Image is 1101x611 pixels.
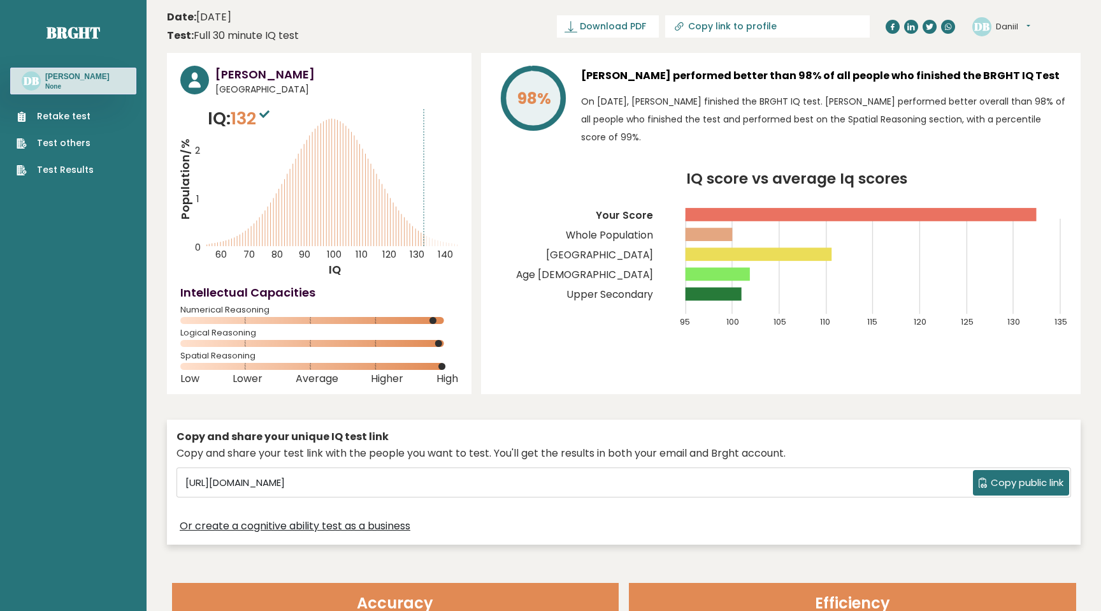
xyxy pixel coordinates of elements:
[180,284,458,301] h4: Intellectual Capacities
[596,209,653,222] tspan: Your Score
[356,247,368,261] tspan: 110
[299,247,310,261] tspan: 90
[517,87,551,110] tspan: 98%
[686,168,907,189] tspan: IQ score vs average Iq scores
[410,247,424,261] tspan: 130
[991,476,1063,490] span: Copy public link
[167,28,194,43] b: Test:
[215,83,458,96] span: [GEOGRAPHIC_DATA]
[196,192,199,205] tspan: 1
[45,71,110,82] h3: [PERSON_NAME]
[867,316,877,328] tspan: 115
[1007,316,1020,328] tspan: 130
[329,261,341,277] tspan: IQ
[680,316,690,328] tspan: 95
[774,316,786,328] tspan: 105
[516,268,653,281] tspan: Age [DEMOGRAPHIC_DATA]
[914,316,926,328] tspan: 120
[557,15,659,38] a: Download PDF
[438,247,453,261] tspan: 140
[566,228,653,242] tspan: Whole Population
[296,376,338,381] span: Average
[24,73,39,88] text: DB
[17,163,94,177] a: Test Results
[1054,316,1067,328] tspan: 135
[180,376,199,381] span: Low
[371,376,403,381] span: Higher
[580,20,646,33] span: Download PDF
[45,82,110,91] p: None
[176,446,1071,461] div: Copy and share your test link with the people you want to test. You'll get the results in both yo...
[180,353,458,358] span: Spatial Reasoning
[567,288,653,301] tspan: Upper Secondary
[382,247,396,261] tspan: 120
[195,240,201,254] tspan: 0
[961,316,974,328] tspan: 125
[47,22,100,43] a: Brght
[180,519,410,534] a: Or create a cognitive ability test as a business
[180,330,458,335] span: Logical Reasoning
[436,376,458,381] span: High
[581,92,1067,146] p: On [DATE], [PERSON_NAME] finished the BRGHT IQ test. [PERSON_NAME] performed better overall than ...
[726,316,739,328] tspan: 100
[327,247,342,261] tspan: 100
[233,376,263,381] span: Lower
[176,429,1071,445] div: Copy and share your unique IQ test link
[180,307,458,313] span: Numerical Reasoning
[208,106,273,131] p: IQ:
[973,470,1069,496] button: Copy public link
[974,18,989,33] text: DB
[215,247,227,261] tspan: 60
[195,144,200,157] tspan: 2
[167,10,196,24] b: Date:
[271,247,283,261] tspan: 80
[167,28,299,43] div: Full 30 minute IQ test
[167,10,231,25] time: [DATE]
[820,316,830,328] tspan: 110
[215,66,458,83] h3: [PERSON_NAME]
[17,136,94,150] a: Test others
[581,66,1067,86] h3: [PERSON_NAME] performed better than 98% of all people who finished the BRGHT IQ Test
[546,248,653,261] tspan: [GEOGRAPHIC_DATA]
[231,107,273,130] span: 132
[17,110,94,123] a: Retake test
[996,20,1030,33] button: Daniil
[243,247,255,261] tspan: 70
[177,138,193,219] tspan: Population/%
